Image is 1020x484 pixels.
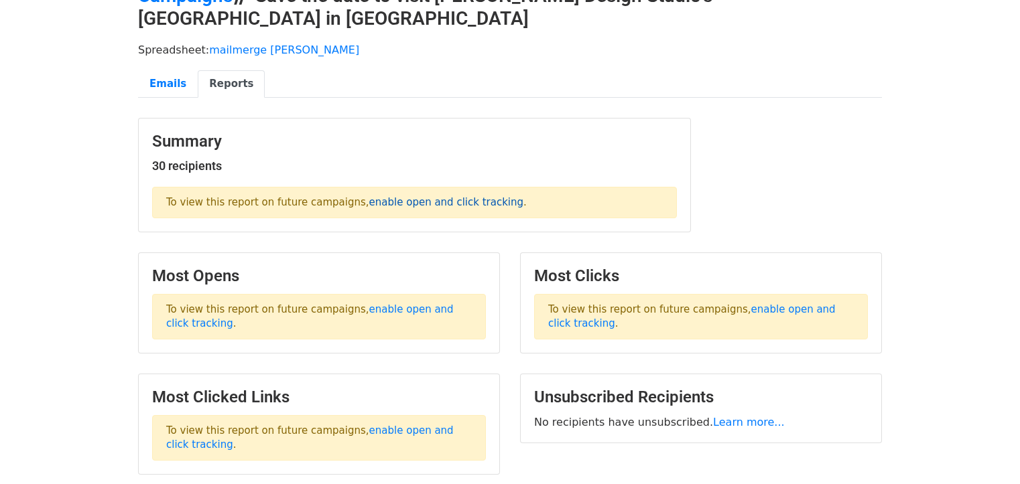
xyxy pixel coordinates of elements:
p: To view this report on future campaigns, . [152,187,677,218]
h3: Most Clicked Links [152,388,486,407]
a: enable open and click tracking [369,196,523,208]
p: To view this report on future campaigns, . [534,294,868,339]
h3: Most Opens [152,266,486,286]
p: No recipients have unsubscribed. [534,415,868,429]
h3: Summary [152,132,677,151]
p: To view this report on future campaigns, . [152,415,486,461]
p: To view this report on future campaigns, . [152,294,486,339]
a: enable open and click tracking [166,424,454,451]
a: enable open and click tracking [548,303,836,329]
a: Learn more... [713,416,785,428]
a: enable open and click tracking [166,303,454,329]
h3: Unsubscribed Recipients [534,388,868,407]
iframe: Chat Widget [953,420,1020,484]
h5: 30 recipients [152,159,677,173]
h3: Most Clicks [534,266,868,286]
p: Spreadsheet: [138,43,882,57]
a: Emails [138,70,198,98]
a: Reports [198,70,265,98]
a: mailmerge [PERSON_NAME] [209,44,359,56]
